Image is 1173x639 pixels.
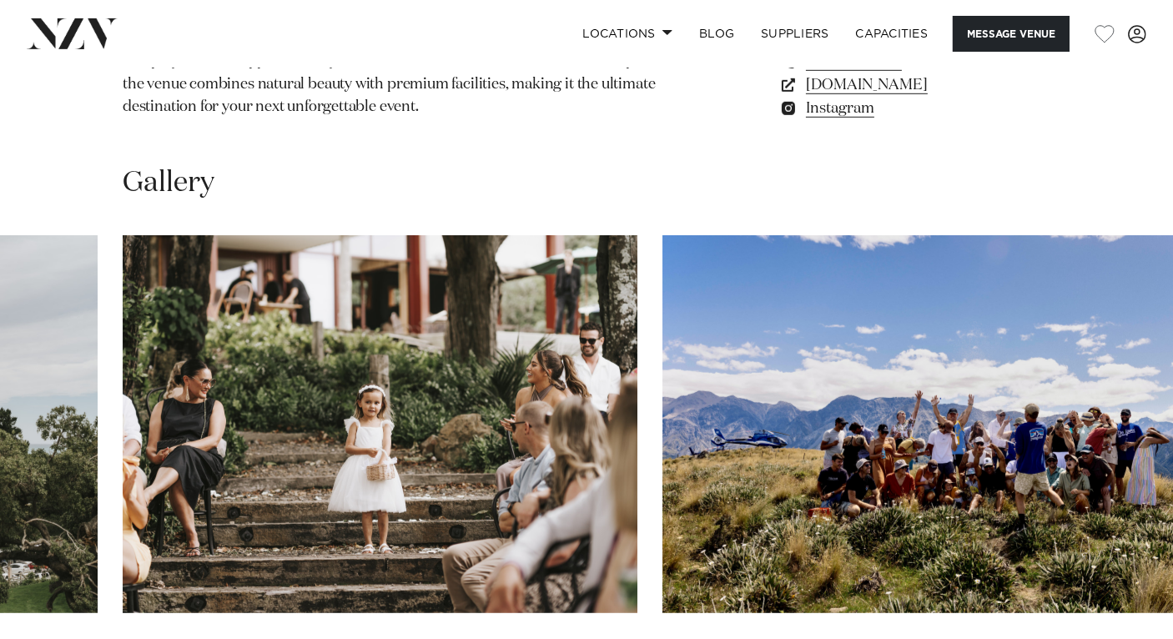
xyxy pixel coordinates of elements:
[686,16,748,52] a: BLOG
[123,235,637,613] swiper-slide: 9 / 29
[27,18,118,48] img: nzv-logo.png
[748,16,842,52] a: SUPPLIERS
[843,16,942,52] a: Capacities
[778,73,1050,96] a: [DOMAIN_NAME]
[123,164,214,202] h2: Gallery
[953,16,1070,52] button: Message Venue
[569,16,686,52] a: Locations
[778,96,1050,119] a: Instagram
